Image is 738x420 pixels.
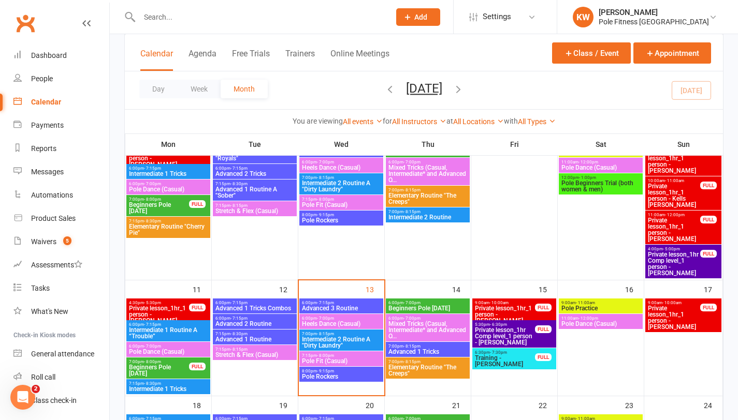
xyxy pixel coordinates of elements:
span: Stretch & Flex (Casual) [215,352,295,358]
th: Wed [298,133,385,155]
span: - 8:15pm [403,344,421,349]
span: Beginners Pole [DATE] [388,305,468,311]
span: Beginners Pole [DATE] [128,364,190,377]
span: - 9:15pm [317,213,334,217]
div: 20 [366,396,384,413]
span: Private lesson_1hr Comp level_1 person - [PERSON_NAME] [647,251,701,276]
div: 23 [625,396,644,413]
div: 17 [704,280,722,297]
span: - 9:15pm [317,369,334,373]
span: 6:00pm [388,160,468,164]
span: Intermediate 2 Routine A "Dirty Laundry" [301,180,381,192]
span: - 8:00pm [317,353,334,358]
span: Advanced 1 Routine B "Royals" [215,149,295,161]
span: 7:15pm [215,182,295,186]
span: - 8:15pm [230,347,248,352]
span: Pole Dance (Casual) [561,321,641,327]
a: Payments [13,114,109,137]
a: Reports [13,137,109,160]
span: 6:00pm [301,316,381,321]
span: 7:15pm [301,197,381,202]
span: - 8:30pm [230,182,248,186]
span: 11:00am [561,160,641,164]
span: 7:00pm [301,332,381,336]
span: - 10:00am [489,301,509,305]
div: FULL [535,304,552,311]
span: Heels Dance (Casual) [301,321,381,327]
span: Private lesson_1hr Comp level_1 person - [PERSON_NAME] [474,327,536,346]
span: 12:00pm [561,175,641,180]
span: - 8:15pm [317,332,334,336]
span: 6:30pm [474,350,536,355]
span: 7:00pm [388,209,468,214]
div: Automations [31,191,73,199]
div: Dashboard [31,51,67,59]
span: Private lesson_1hr_1 person - Kells [PERSON_NAME] [647,183,701,208]
span: - 8:00pm [144,197,161,202]
span: Advanced 3 Routine [301,149,381,155]
button: Trainers [285,49,315,71]
span: Pole Practice [561,305,641,311]
span: Mixed Tricks (Casual, Intermediate* and Advanced O... [388,321,468,339]
span: 6:00pm [215,301,295,305]
span: 7:15pm [215,332,295,336]
div: FULL [189,363,206,370]
span: Intermediate 2 Routine A "Dirty Laundry" [301,336,381,349]
span: - 7:15pm [230,166,248,171]
div: Assessments [31,261,82,269]
div: 16 [625,280,644,297]
span: Intermediate 1 Tricks [128,171,208,177]
span: Settings [483,5,511,28]
input: Search... [136,10,383,24]
a: General attendance kiosk mode [13,342,109,366]
span: 9:00am [561,301,641,305]
span: Pole Fit (Casual) [301,358,381,364]
span: 7:00pm [128,197,190,202]
div: [PERSON_NAME] [599,8,709,17]
div: Waivers [31,237,56,246]
span: Pole Dance (Casual) [128,349,208,355]
span: - 7:15pm [230,316,248,321]
span: 4:00pm [647,247,701,251]
span: Advanced 2 Routine [215,321,295,327]
span: 5 [63,236,71,245]
span: Private lesson_1hr_1 person - [PERSON_NAME] [647,149,701,174]
span: 7:00pm [388,188,468,192]
span: 7:00pm [388,359,468,364]
div: What's New [31,307,68,316]
span: - 7:00pm [144,344,161,349]
span: Pole Dance (Casual) [128,186,208,192]
a: Messages [13,160,109,184]
span: Private lesson_1hr_1 person - [PERSON_NAME] [128,149,190,168]
span: Advanced 1 Tricks [388,349,468,355]
a: All Locations [453,117,504,126]
div: Pole Fitness [GEOGRAPHIC_DATA] [599,17,709,26]
span: Pole Rockers [301,217,381,223]
span: - 8:00pm [144,359,161,364]
span: - 12:00pm [578,160,598,164]
button: Online Meetings [330,49,389,71]
span: Training - [PERSON_NAME] [474,355,536,367]
div: People [31,74,53,83]
div: 19 [279,396,298,413]
span: 7:00pm [301,175,381,180]
span: - 8:30pm [230,332,248,336]
span: 7:00pm [388,344,468,349]
div: FULL [700,304,717,311]
span: 8:00pm [301,369,381,373]
span: Intermediate 1 Routine A “Trouble” [128,327,208,339]
div: Tasks [31,284,50,292]
span: 10:00am [647,178,701,183]
div: FULL [189,304,206,311]
span: 4:30pm [128,301,190,305]
div: 18 [193,396,211,413]
span: - 5:30pm [144,301,161,305]
div: FULL [700,250,717,258]
span: - 7:15pm [144,322,161,327]
span: Pole Beginners Trial (both women & men) [561,180,641,192]
button: Add [396,8,440,26]
span: 6:00pm [128,166,208,171]
span: 11:00am [647,213,701,217]
a: Waivers 5 [13,230,109,253]
a: Class kiosk mode [13,389,109,412]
